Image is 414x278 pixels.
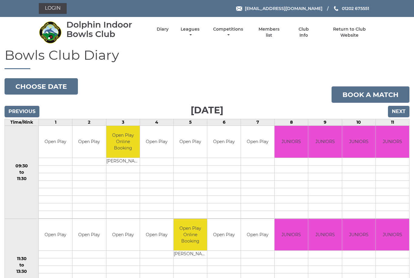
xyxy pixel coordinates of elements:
[72,119,106,126] td: 2
[236,6,242,11] img: Email
[207,219,241,251] td: Open Play
[39,3,67,14] a: Login
[333,5,369,12] a: Phone us 01202 675551
[334,6,338,11] img: Phone us
[324,26,375,38] a: Return to Club Website
[376,119,409,126] td: 11
[342,119,376,126] td: 10
[342,219,376,251] td: JUNIORS
[308,219,342,251] td: JUNIORS
[72,219,106,251] td: Open Play
[308,126,342,158] td: JUNIORS
[39,119,72,126] td: 1
[342,6,369,11] span: 01202 675551
[294,26,313,38] a: Club Info
[376,219,409,251] td: JUNIORS
[157,26,169,32] a: Diary
[39,219,72,251] td: Open Play
[179,26,201,38] a: Leagues
[173,119,207,126] td: 5
[332,86,409,103] a: Book a match
[275,219,308,251] td: JUNIORS
[5,78,78,95] button: Choose date
[5,106,39,117] input: Previous
[308,119,342,126] td: 9
[376,126,409,158] td: JUNIORS
[174,219,207,251] td: Open Play Online Booking
[255,26,283,38] a: Members list
[39,126,72,158] td: Open Play
[388,106,409,117] input: Next
[39,21,62,44] img: Dolphin Indoor Bowls Club
[207,126,241,158] td: Open Play
[241,219,274,251] td: Open Play
[140,219,173,251] td: Open Play
[5,48,409,69] h1: Bowls Club Diary
[5,126,39,219] td: 09:30 to 11:30
[245,6,322,11] span: [EMAIL_ADDRESS][DOMAIN_NAME]
[174,126,207,158] td: Open Play
[140,119,173,126] td: 4
[275,126,308,158] td: JUNIORS
[66,20,146,39] div: Dolphin Indoor Bowls Club
[236,5,322,12] a: Email [EMAIL_ADDRESS][DOMAIN_NAME]
[241,119,275,126] td: 7
[5,119,39,126] td: Time/Rink
[241,126,274,158] td: Open Play
[140,126,173,158] td: Open Play
[174,251,207,258] td: [PERSON_NAME]
[106,158,140,165] td: [PERSON_NAME]
[275,119,308,126] td: 8
[212,26,245,38] a: Competitions
[106,126,140,158] td: Open Play Online Booking
[106,119,140,126] td: 3
[342,126,376,158] td: JUNIORS
[106,219,140,251] td: Open Play
[207,119,241,126] td: 6
[72,126,106,158] td: Open Play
